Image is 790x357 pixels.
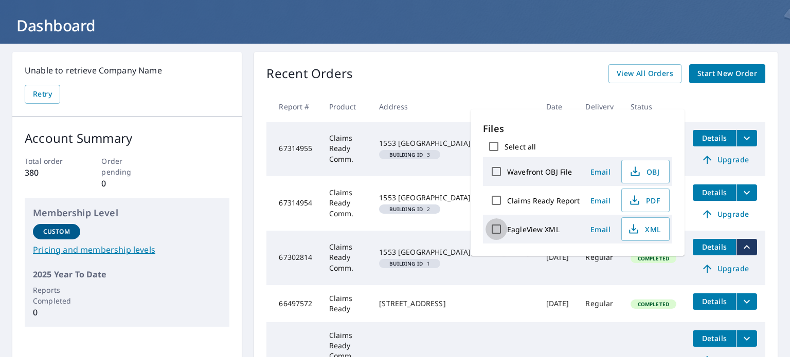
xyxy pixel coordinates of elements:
[379,193,529,203] div: 1553 [GEOGRAPHIC_DATA][PERSON_NAME]
[617,67,673,80] span: View All Orders
[33,88,52,101] span: Retry
[33,306,80,318] p: 0
[577,231,622,285] td: Regular
[321,285,371,322] td: Claims Ready
[693,130,736,146] button: detailsBtn-67314955
[699,187,730,197] span: Details
[588,224,613,234] span: Email
[584,164,617,180] button: Email
[693,239,736,255] button: detailsBtn-67302814
[379,138,529,148] div: 1553 [GEOGRAPHIC_DATA][PERSON_NAME]
[321,231,371,285] td: Claims Ready Comm.
[505,142,536,152] label: Select all
[25,85,60,104] button: Retry
[383,152,436,157] span: 3
[507,224,560,234] label: EagleView XML
[628,223,661,235] span: XML
[25,166,76,179] p: 380
[736,239,757,255] button: filesDropdownBtn-67302814
[33,206,221,220] p: Membership Level
[693,330,736,347] button: detailsBtn-65945167
[689,64,765,83] a: Start New Order
[538,231,578,285] td: [DATE]
[699,242,730,252] span: Details
[621,217,670,241] button: XML
[736,293,757,310] button: filesDropdownBtn-66497572
[389,206,423,212] em: Building ID
[321,176,371,231] td: Claims Ready Comm.
[507,167,572,177] label: Wavefront OBJ File
[699,262,751,275] span: Upgrade
[379,247,529,257] div: 1553 [GEOGRAPHIC_DATA][PERSON_NAME]
[736,130,757,146] button: filesDropdownBtn-67314955
[389,152,423,157] em: Building ID
[632,300,675,308] span: Completed
[101,156,153,177] p: Order pending
[33,268,221,280] p: 2025 Year To Date
[101,177,153,190] p: 0
[33,285,80,306] p: Reports Completed
[693,152,757,168] a: Upgrade
[621,189,670,212] button: PDF
[266,231,320,285] td: 67302814
[736,330,757,347] button: filesDropdownBtn-65945167
[584,193,617,209] button: Email
[266,91,320,122] th: Report #
[266,122,320,176] td: 67314955
[577,91,622,122] th: Delivery
[693,184,736,201] button: detailsBtn-67314954
[25,64,229,77] p: Unable to retrieve Company Name
[25,156,76,166] p: Total order
[632,255,675,262] span: Completed
[507,196,580,205] label: Claims Ready Report
[608,64,681,83] a: View All Orders
[693,206,757,222] a: Upgrade
[628,194,661,206] span: PDF
[266,64,353,83] p: Recent Orders
[321,91,371,122] th: Product
[483,122,672,136] p: Files
[389,261,423,266] em: Building ID
[622,91,685,122] th: Status
[621,160,670,183] button: OBJ
[699,133,730,143] span: Details
[12,15,778,36] h1: Dashboard
[383,206,436,212] span: 2
[43,227,70,236] p: Custom
[588,196,613,205] span: Email
[699,296,730,306] span: Details
[25,129,229,147] p: Account Summary
[699,333,730,343] span: Details
[736,184,757,201] button: filesDropdownBtn-67314954
[538,285,578,322] td: [DATE]
[699,154,751,166] span: Upgrade
[266,176,320,231] td: 67314954
[577,285,622,322] td: Regular
[584,221,617,237] button: Email
[693,293,736,310] button: detailsBtn-66497572
[699,208,751,220] span: Upgrade
[538,91,578,122] th: Date
[379,298,529,309] div: [STREET_ADDRESS]
[371,91,537,122] th: Address
[628,165,661,178] span: OBJ
[383,261,436,266] span: 1
[693,260,757,277] a: Upgrade
[697,67,757,80] span: Start New Order
[266,285,320,322] td: 66497572
[588,167,613,177] span: Email
[33,243,221,256] a: Pricing and membership levels
[321,122,371,176] td: Claims Ready Comm.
